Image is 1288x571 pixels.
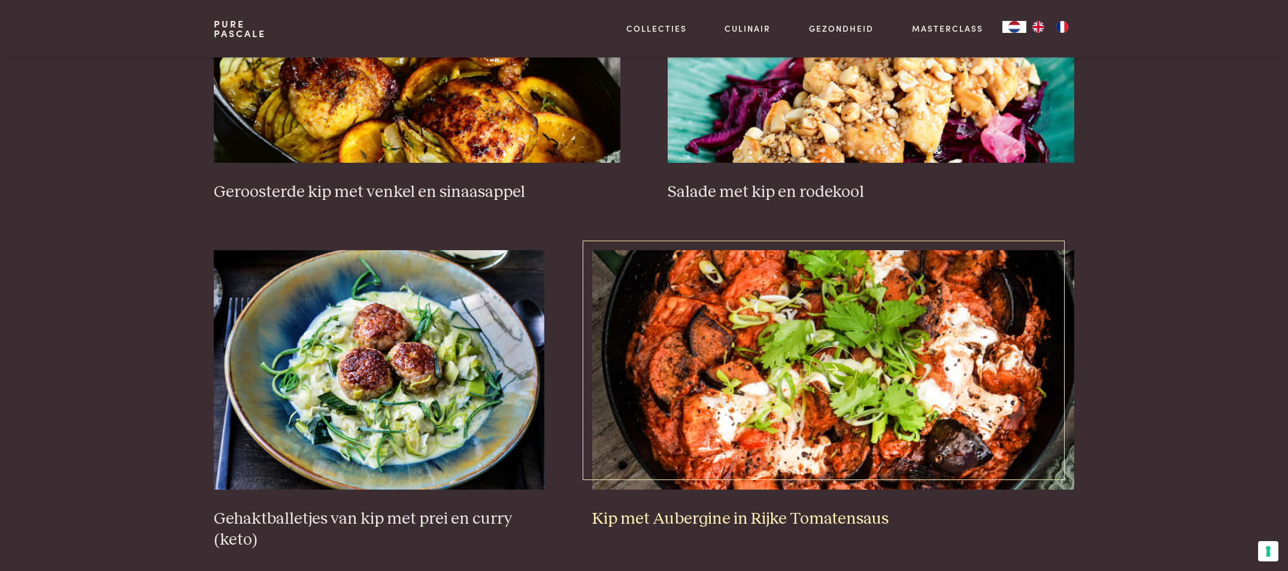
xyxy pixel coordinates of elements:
[214,182,620,203] h3: Geroosterde kip met venkel en sinaasappel
[1026,21,1074,33] ul: Language list
[1026,21,1050,33] a: EN
[214,19,266,38] a: PurePascale
[214,250,544,550] a: Gehaktballetjes van kip met prei en curry (keto) Gehaktballetjes van kip met prei en curry (keto)
[1050,21,1074,33] a: FR
[912,22,983,35] a: Masterclass
[725,22,771,35] a: Culinair
[592,250,1074,490] img: Kip met Aubergine in Rijke Tomatensaus
[626,22,687,35] a: Collecties
[668,182,1074,203] h3: Salade met kip en rodekool
[214,509,544,550] h3: Gehaktballetjes van kip met prei en curry (keto)
[592,250,1074,529] a: Kip met Aubergine in Rijke Tomatensaus Kip met Aubergine in Rijke Tomatensaus
[1258,541,1278,561] button: Uw voorkeuren voor toestemming voor trackingtechnologieën
[592,509,1074,530] h3: Kip met Aubergine in Rijke Tomatensaus
[809,22,874,35] a: Gezondheid
[1002,21,1026,33] div: Language
[1002,21,1026,33] a: NL
[1002,21,1074,33] aside: Language selected: Nederlands
[214,250,544,490] img: Gehaktballetjes van kip met prei en curry (keto)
